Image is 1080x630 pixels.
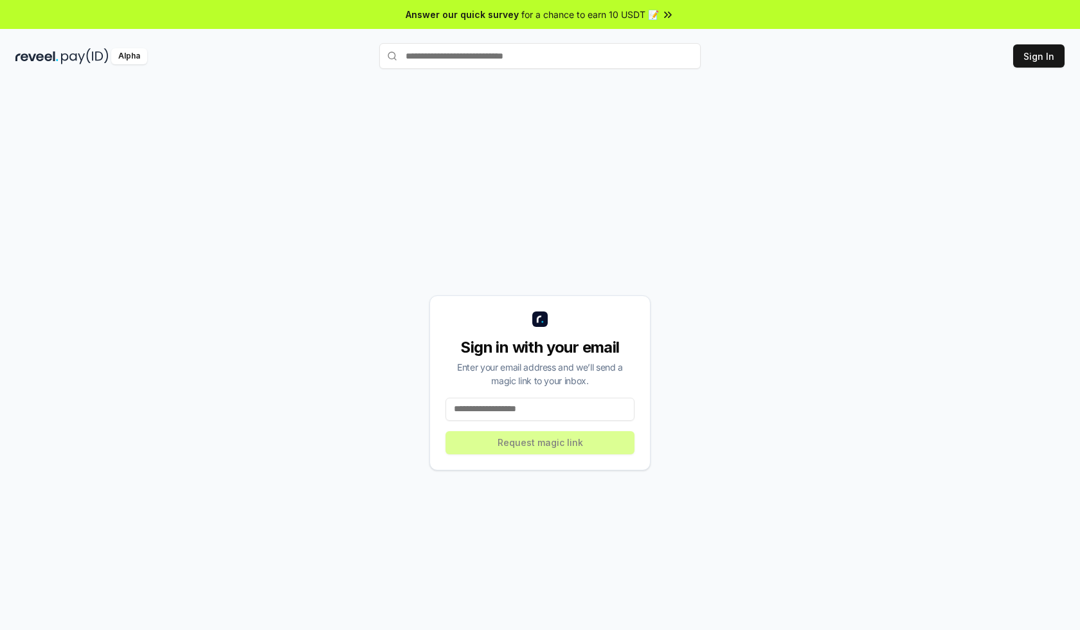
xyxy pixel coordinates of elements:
[111,48,147,64] div: Alpha
[15,48,59,64] img: reveel_dark
[532,311,548,327] img: logo_small
[521,8,659,21] span: for a chance to earn 10 USDT 📝
[406,8,519,21] span: Answer our quick survey
[446,337,634,358] div: Sign in with your email
[61,48,109,64] img: pay_id
[1013,44,1065,68] button: Sign In
[446,360,634,387] div: Enter your email address and we’ll send a magic link to your inbox.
